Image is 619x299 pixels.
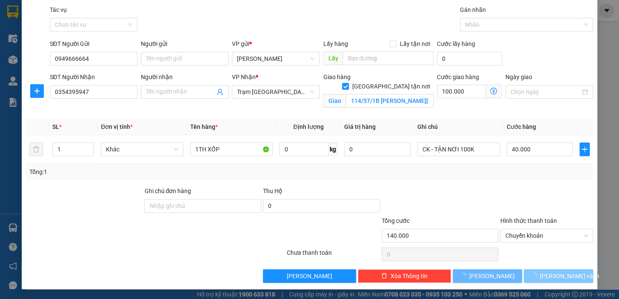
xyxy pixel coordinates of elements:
[540,271,599,281] span: [PERSON_NAME] và In
[263,269,356,283] button: [PERSON_NAME]
[52,123,59,130] span: SL
[217,88,223,95] span: user-add
[144,188,191,194] label: Ghi chú đơn hàng
[414,119,503,135] th: Ghi chú
[358,269,451,283] button: deleteXóa Thông tin
[31,88,43,94] span: plus
[579,142,590,156] button: plus
[460,6,486,13] label: Gán nhãn
[141,72,228,82] div: Người nhận
[382,217,410,224] span: Tổng cước
[381,273,387,279] span: delete
[391,271,428,281] span: Xóa Thông tin
[469,271,515,281] span: [PERSON_NAME]
[29,142,43,156] button: delete
[531,273,540,279] span: loading
[437,40,475,47] label: Cước lấy hàng
[232,74,256,80] span: VP Nhận
[397,39,434,48] span: Lấy tận nơi
[344,123,376,130] span: Giá trị hàng
[50,39,137,48] div: SĐT Người Gửi
[190,142,273,156] input: VD: Bàn, Ghế
[437,85,485,98] input: Cước giao hàng
[511,87,580,97] input: Ngày giao
[50,72,137,82] div: SĐT Người Nhận
[344,142,411,156] input: 0
[141,39,228,48] div: Người gửi
[345,94,434,108] input: Giao tận nơi
[286,248,381,263] div: Chưa thanh toán
[437,74,479,80] label: Cước giao hàng
[263,188,282,194] span: Thu Hộ
[323,51,342,65] span: Lấy
[349,82,434,91] span: [GEOGRAPHIC_DATA] tận nơi
[580,146,589,153] span: plus
[50,6,67,13] label: Tác vụ
[490,88,497,94] span: dollar-circle
[287,271,332,281] span: [PERSON_NAME]
[106,143,178,156] span: Khác
[329,142,337,156] span: kg
[323,94,345,108] span: Giao
[232,39,319,48] div: VP gửi
[237,52,314,65] span: Phan Thiết
[293,123,323,130] span: Định lượng
[101,123,133,130] span: Đơn vị tính
[507,123,536,130] span: Cước hàng
[342,51,434,65] input: Dọc đường
[505,229,588,242] span: Chuyển khoản
[460,273,469,279] span: loading
[500,217,556,224] label: Hình thức thanh toán
[237,85,314,98] span: Trạm Sài Gòn
[190,123,218,130] span: Tên hàng
[30,84,44,98] button: plus
[323,74,350,80] span: Giao hàng
[144,199,261,213] input: Ghi chú đơn hàng
[29,167,240,177] div: Tổng: 1
[505,74,532,80] label: Ngày giao
[417,142,500,156] input: Ghi Chú
[524,269,593,283] button: [PERSON_NAME] và In
[323,40,348,47] span: Lấy hàng
[453,269,522,283] button: [PERSON_NAME]
[437,52,502,65] input: Cước lấy hàng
